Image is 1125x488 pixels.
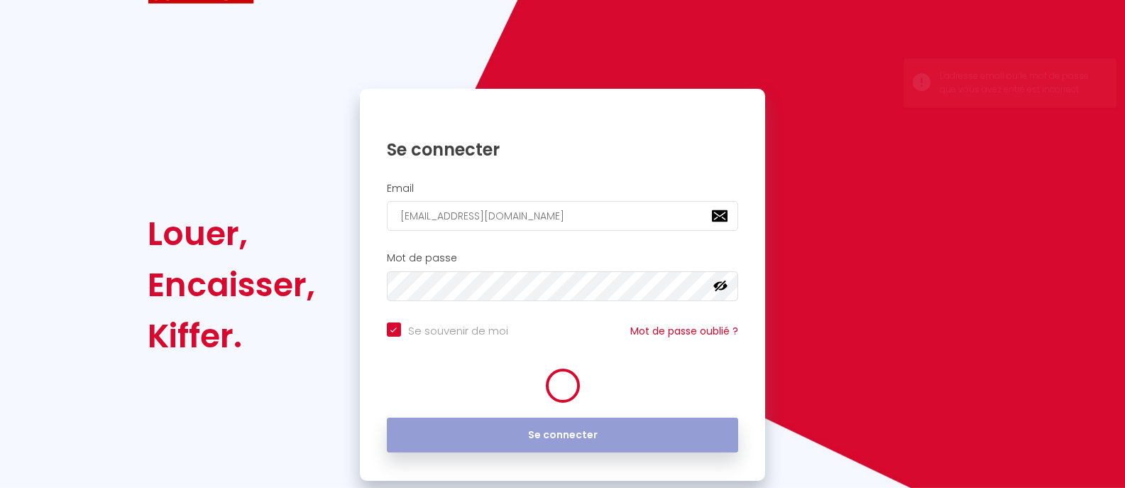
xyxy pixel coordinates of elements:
h1: Se connecter [387,139,739,161]
h2: Email [387,183,739,195]
div: Kiffer. [148,310,315,362]
div: Encaisser, [148,259,315,310]
input: Ton Email [387,201,739,231]
a: Mot de passe oublié ? [630,324,738,338]
h2: Mot de passe [387,252,739,264]
div: Louer, [148,208,315,259]
button: Se connecter [387,418,739,453]
div: L'adresse email ou le mot de passe que vous avez entré est incorrect [940,70,1102,97]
